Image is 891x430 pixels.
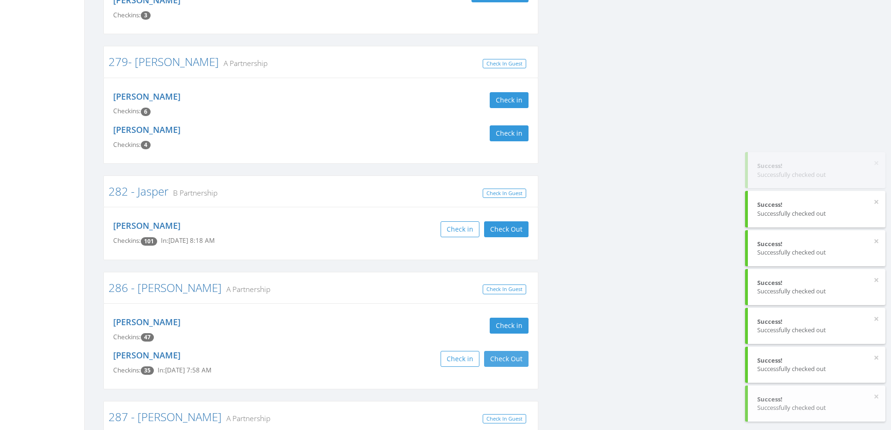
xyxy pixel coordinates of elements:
a: [PERSON_NAME] [113,220,181,231]
a: 287 - [PERSON_NAME] [109,409,222,424]
button: × [874,197,879,207]
button: Check in [490,318,529,334]
span: In: [DATE] 8:18 AM [161,236,215,245]
div: Successfully checked out [757,248,876,257]
small: A Partnership [222,413,270,423]
a: 282 - Jasper [109,183,168,199]
span: Checkins: [113,236,141,245]
span: Checkin count [141,11,151,20]
a: Check In Guest [483,284,526,294]
span: In: [DATE] 7:58 AM [158,366,211,374]
div: Successfully checked out [757,170,876,179]
div: Successfully checked out [757,209,876,218]
span: Checkin count [141,108,151,116]
a: 286 - [PERSON_NAME] [109,280,222,295]
div: Successfully checked out [757,403,876,412]
a: Check In Guest [483,189,526,198]
a: Check In Guest [483,414,526,424]
a: 279- [PERSON_NAME] [109,54,219,69]
small: A Partnership [219,58,268,68]
span: Checkin count [141,237,157,246]
a: [PERSON_NAME] [113,124,181,135]
span: Checkins: [113,107,141,115]
div: Success! [757,278,876,287]
button: × [874,276,879,285]
span: Checkins: [113,140,141,149]
a: [PERSON_NAME] [113,316,181,328]
div: Success! [757,317,876,326]
small: B Partnership [168,188,217,198]
span: Checkins: [113,366,141,374]
button: × [874,392,879,401]
span: Checkins: [113,333,141,341]
div: Success! [757,356,876,365]
a: Check In Guest [483,59,526,69]
span: Checkin count [141,366,154,375]
button: Check Out [484,351,529,367]
button: Check in [490,92,529,108]
button: Check in [441,221,479,237]
span: Checkin count [141,141,151,149]
span: Checkins: [113,11,141,19]
div: Successfully checked out [757,364,876,373]
div: Successfully checked out [757,326,876,335]
button: Check in [441,351,479,367]
button: Check in [490,125,529,141]
div: Success! [757,161,876,170]
button: × [874,314,879,324]
button: × [874,159,879,168]
small: A Partnership [222,284,270,294]
div: Successfully checked out [757,287,876,296]
a: [PERSON_NAME] [113,91,181,102]
div: Success! [757,239,876,248]
div: Success! [757,200,876,209]
div: Success! [757,395,876,404]
button: × [874,353,879,363]
button: × [874,236,879,246]
button: Check Out [484,221,529,237]
a: [PERSON_NAME] [113,350,181,361]
span: Checkin count [141,333,154,342]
